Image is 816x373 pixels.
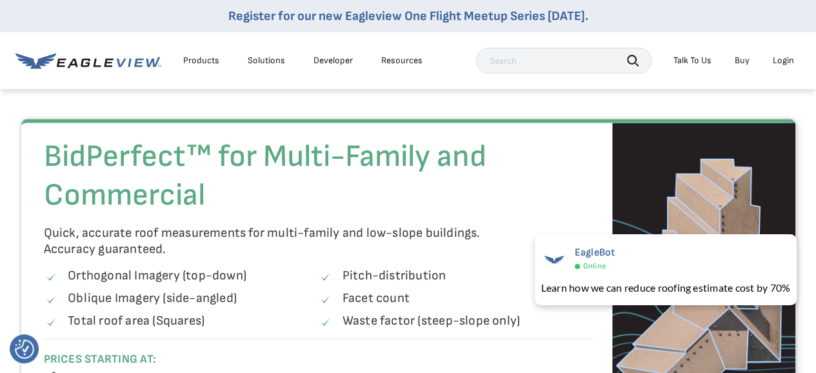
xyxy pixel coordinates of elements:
a: Buy [735,55,750,66]
div: Products [183,55,219,66]
h6: PRICES STARTING AT: [44,352,250,367]
p: Quick, accurate roof measurements for multi-family and low-slope buildings. Accuracy guaranteed. [44,225,533,257]
p: Oblique Imagery (side-angled) [68,290,237,307]
img: Revisit consent button [15,339,34,359]
p: Facet count [343,290,410,307]
p: Waste factor (steep-slope only) [343,313,520,329]
span: EagleBot [575,247,615,259]
img: EagleBot [541,247,567,272]
a: Developer [313,55,353,66]
span: Online [583,261,606,271]
p: Orthogonal Imagery (top-down) [68,268,246,284]
input: Search [476,48,652,74]
p: Total roof area (Squares) [68,313,204,329]
button: Consent Preferences [15,339,34,359]
h3: BidPerfect™ for Multi-Family and Commercial [44,137,593,215]
p: Pitch-distribution [343,268,446,284]
div: Talk To Us [673,55,712,66]
div: Login [773,55,794,66]
div: Resources [381,55,423,66]
div: Solutions [248,55,285,66]
div: Learn how we can reduce roofing estimate cost by 70% [541,280,790,296]
a: Register for our new Eagleview One Flight Meetup Series [DATE]. [228,8,588,24]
